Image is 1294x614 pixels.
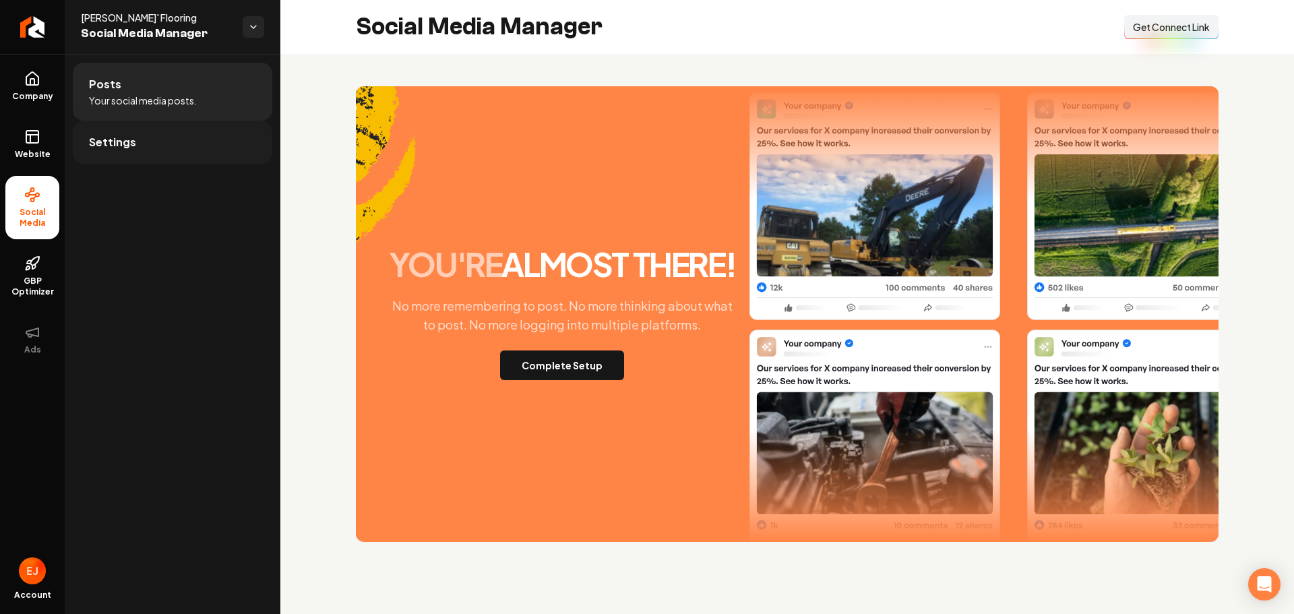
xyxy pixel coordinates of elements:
button: Ads [5,313,59,366]
span: GBP Optimizer [5,276,59,297]
span: Settings [89,134,136,150]
img: Eduard Joers [19,557,46,584]
button: Get Connect Link [1124,15,1219,39]
span: Get Connect Link [1133,20,1210,34]
a: Website [5,118,59,171]
span: [PERSON_NAME]' Flooring [81,11,232,24]
div: Open Intercom Messenger [1248,568,1281,601]
button: Complete Setup [500,350,624,380]
span: Social Media Manager [81,24,232,43]
a: Company [5,60,59,113]
span: Website [9,149,56,160]
img: Post Two [1027,92,1278,558]
span: Social Media [5,207,59,228]
h2: almost there! [389,248,735,280]
p: No more remembering to post. No more thinking about what to post. No more logging into multiple p... [380,297,744,334]
a: Settings [73,121,272,164]
span: Company [7,91,59,102]
button: Open user button [19,557,46,584]
span: Account [14,590,51,601]
img: Post One [749,92,1000,558]
h2: Social Media Manager [356,13,603,40]
span: Ads [19,344,47,355]
span: you're [389,243,502,284]
img: Accent [356,86,416,280]
span: Posts [89,76,121,92]
span: Your social media posts. [89,94,197,107]
a: GBP Optimizer [5,245,59,308]
img: Rebolt Logo [20,16,45,38]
